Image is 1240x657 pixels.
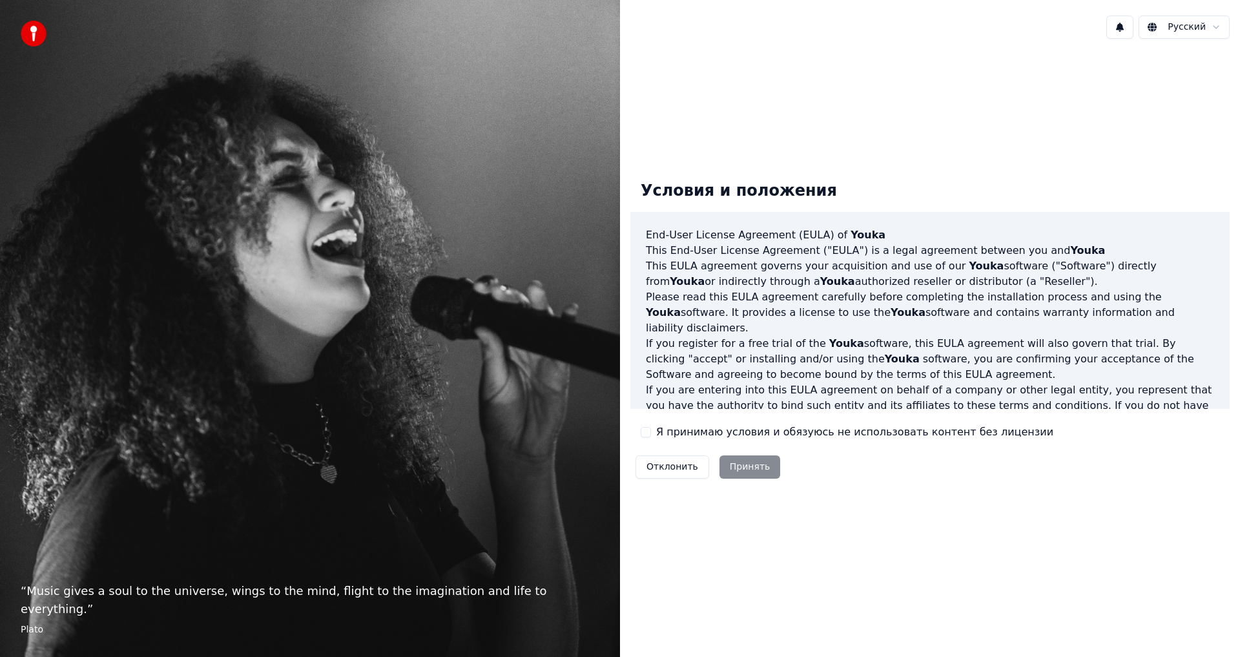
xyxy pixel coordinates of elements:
[646,306,681,318] span: Youka
[969,260,1004,272] span: Youka
[670,275,705,287] span: Youka
[656,424,1053,440] label: Я принимаю условия и обязуюсь не использовать контент без лицензии
[829,337,864,349] span: Youka
[891,306,925,318] span: Youka
[646,336,1214,382] p: If you register for a free trial of the software, this EULA agreement will also govern that trial...
[646,227,1214,243] h3: End-User License Agreement (EULA) of
[21,623,599,636] footer: Plato
[851,229,885,241] span: Youka
[885,353,920,365] span: Youka
[646,258,1214,289] p: This EULA agreement governs your acquisition and use of our software ("Software") directly from o...
[646,382,1214,444] p: If you are entering into this EULA agreement on behalf of a company or other legal entity, you re...
[21,582,599,618] p: “ Music gives a soul to the universe, wings to the mind, flight to the imagination and life to ev...
[646,289,1214,336] p: Please read this EULA agreement carefully before completing the installation process and using th...
[820,275,855,287] span: Youka
[635,455,709,479] button: Отклонить
[646,243,1214,258] p: This End-User License Agreement ("EULA") is a legal agreement between you and
[630,171,847,212] div: Условия и положения
[21,21,46,47] img: youka
[1070,244,1105,256] span: Youka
